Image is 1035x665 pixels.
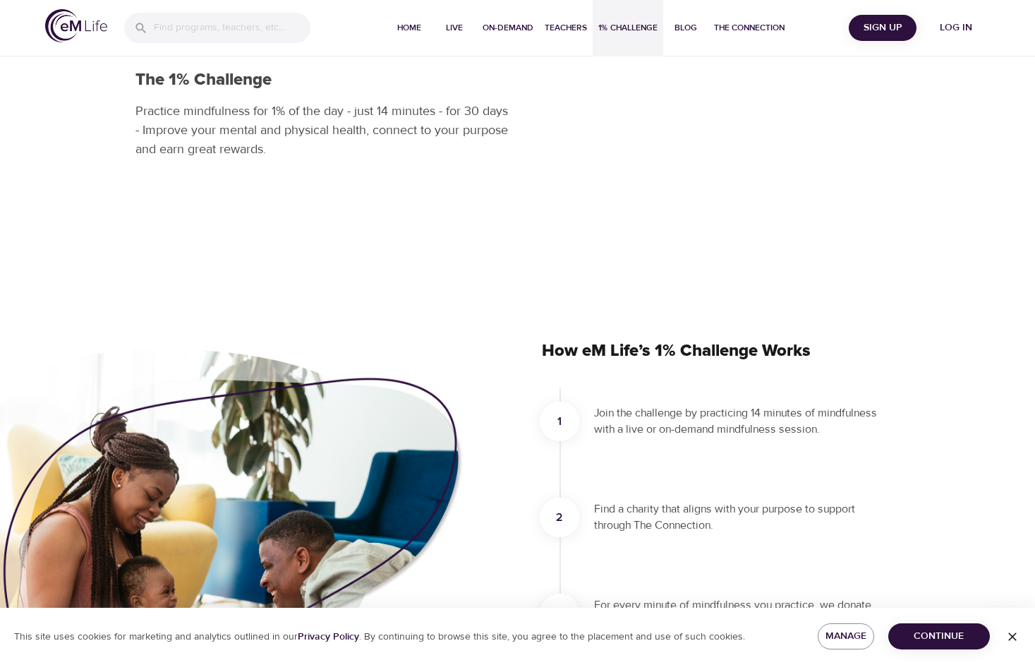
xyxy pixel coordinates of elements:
span: 1% Challenge [598,20,658,35]
span: The Connection [714,20,785,35]
p: Join the challenge by practicing 14 minutes of mindfulness with a live or on-demand mindfulness s... [594,405,883,438]
button: Continue [888,623,990,649]
span: Teachers [545,20,587,35]
h2: How eM Life’s 1% Challenge Works [542,328,900,373]
span: Live [437,20,471,35]
span: On-Demand [483,20,533,35]
input: Find programs, teachers, etc... [154,13,310,43]
span: Continue [900,628,979,645]
button: Sign Up [849,15,916,41]
div: 3 [540,594,579,633]
img: logo [45,9,107,42]
button: Log in [922,15,990,41]
a: Privacy Policy [298,630,359,643]
p: Find a charity that aligns with your purpose to support through The Connection. [594,501,883,534]
p: Practice mindfulness for 1% of the day - just 14 minutes - for 30 days - Improve your mental and ... [135,102,509,159]
span: Blog [669,20,703,35]
p: For every minute of mindfulness you practice, we donate to charity. [594,597,883,630]
span: Log in [928,19,984,37]
button: Manage [818,623,874,649]
h2: The 1% Challenge [135,70,509,90]
span: Sign Up [854,19,911,37]
span: Manage [829,628,863,645]
span: Home [392,20,426,35]
div: 1 [540,402,579,441]
div: 2 [540,498,579,537]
